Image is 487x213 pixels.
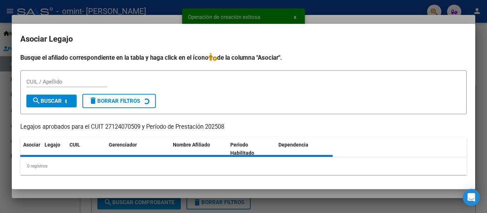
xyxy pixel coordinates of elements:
datatable-header-cell: Nombre Afiliado [170,137,227,161]
span: Dependencia [278,142,308,148]
datatable-header-cell: CUIL [67,137,106,161]
datatable-header-cell: Legajo [42,137,67,161]
h4: Busque el afiliado correspondiente en la tabla y haga click en el ícono de la columna "Asociar". [20,53,467,62]
datatable-header-cell: Periodo Habilitado [227,137,276,161]
span: Periodo Habilitado [230,142,254,156]
button: Buscar [26,95,77,107]
span: Asociar [23,142,40,148]
p: Legajos aprobados para el CUIT 27124070509 y Período de Prestación 202508 [20,123,467,132]
datatable-header-cell: Gerenciador [106,137,170,161]
datatable-header-cell: Dependencia [276,137,333,161]
div: Open Intercom Messenger [463,189,480,206]
h2: Asociar Legajo [20,32,467,46]
mat-icon: delete [89,96,97,105]
mat-icon: search [32,96,41,105]
span: Legajo [45,142,60,148]
span: Gerenciador [109,142,137,148]
button: Borrar Filtros [82,94,156,108]
div: 0 registros [20,157,467,175]
span: Borrar Filtros [89,98,140,104]
span: Nombre Afiliado [173,142,210,148]
datatable-header-cell: Asociar [20,137,42,161]
span: CUIL [70,142,80,148]
span: Buscar [32,98,62,104]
